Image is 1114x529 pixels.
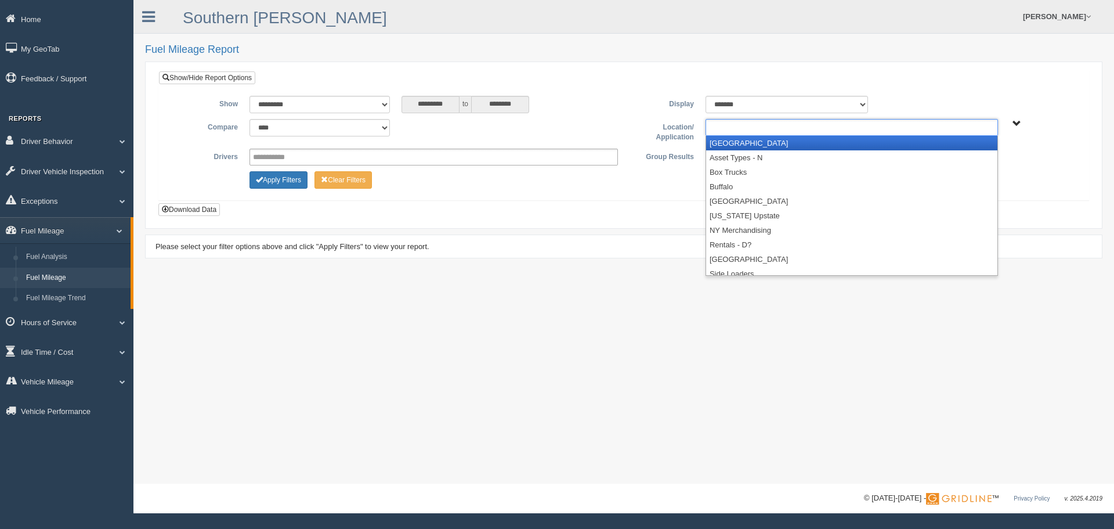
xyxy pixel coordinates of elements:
button: Change Filter Options [249,171,308,189]
a: Southern [PERSON_NAME] [183,9,387,27]
li: Box Trucks [706,165,997,179]
a: Show/Hide Report Options [159,71,255,84]
li: NY Merchandising [706,223,997,237]
a: Fuel Mileage Trend [21,288,131,309]
li: [GEOGRAPHIC_DATA] [706,252,997,267]
li: [GEOGRAPHIC_DATA] [706,194,997,208]
label: Location/ Application [624,119,700,143]
label: Drivers [168,149,244,163]
button: Download Data [158,203,220,216]
button: Change Filter Options [314,171,372,189]
li: Asset Types - N [706,150,997,165]
h2: Fuel Mileage Report [145,44,1102,56]
label: Compare [168,119,244,133]
li: [GEOGRAPHIC_DATA] [706,136,997,150]
a: Privacy Policy [1014,495,1050,502]
div: © [DATE]-[DATE] - ™ [864,492,1102,505]
span: Please select your filter options above and click "Apply Filters" to view your report. [155,242,429,251]
label: Display [624,96,700,110]
a: Fuel Mileage [21,268,131,289]
label: Group Results [624,149,700,163]
li: Buffalo [706,179,997,194]
label: Show [168,96,244,110]
img: Gridline [926,493,992,505]
a: Fuel Analysis [21,247,131,268]
li: Rentals - D? [706,237,997,252]
span: v. 2025.4.2019 [1065,495,1102,502]
span: to [460,96,471,113]
li: [US_STATE] Upstate [706,208,997,223]
li: Side Loaders [706,267,997,281]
